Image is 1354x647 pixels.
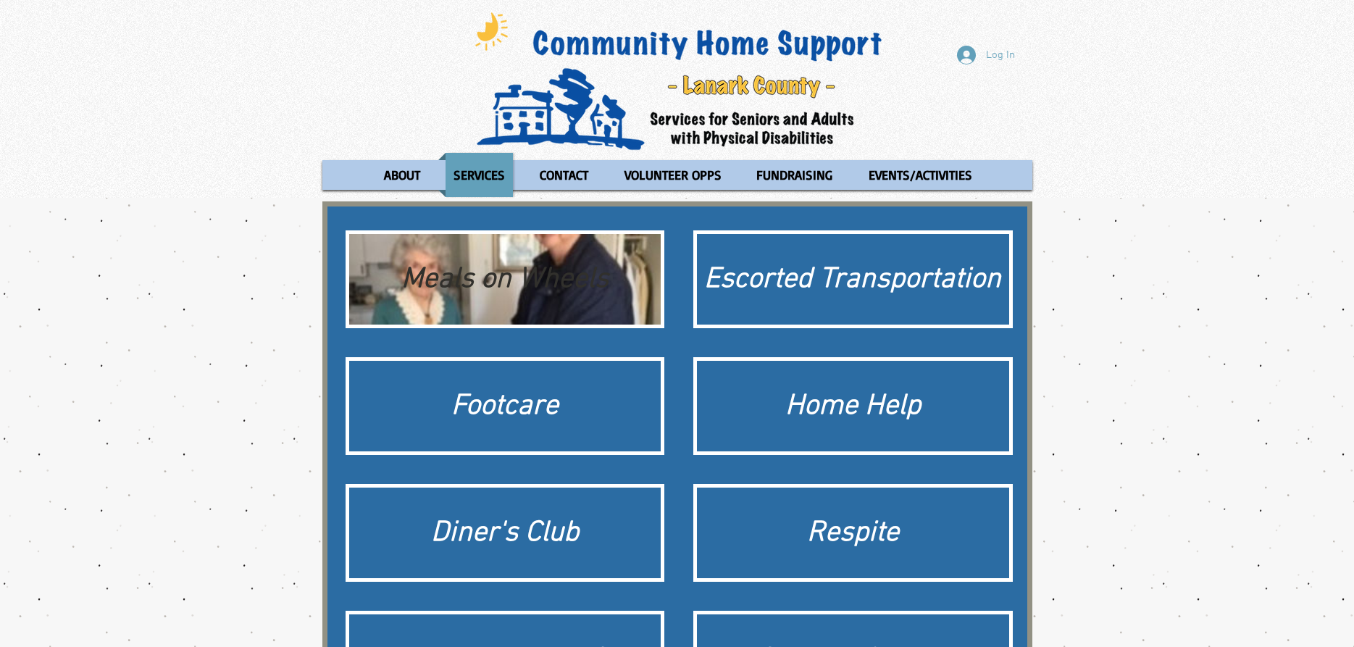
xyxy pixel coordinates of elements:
[704,259,1002,300] div: Escorted Transportation
[693,484,1013,582] a: Respite
[704,513,1002,554] div: Respite
[322,153,1032,197] nav: Site
[608,153,737,197] a: VOLUNTEER OPPS
[447,153,511,197] p: SERVICES
[981,48,1020,63] span: Log In
[851,153,989,197] a: EVENTS/ACTIVITIES
[750,153,839,197] p: FUNDRAISING
[618,153,728,197] p: VOLUNTEER OPPS
[346,230,665,328] a: Meals on WheelsMeals on Wheels
[369,153,435,197] a: ABOUT
[346,484,665,582] a: Diner's Club
[947,41,1025,69] button: Log In
[704,386,1002,427] div: Home Help
[377,153,427,197] p: ABOUT
[346,357,665,455] a: Footcare
[524,153,604,197] a: CONTACT
[438,153,520,197] a: SERVICES
[356,259,654,300] div: Meals on Wheels
[533,153,595,197] p: CONTACT
[356,513,654,554] div: Diner's Club
[693,230,1013,328] a: Escorted Transportation
[356,386,654,427] div: Footcare
[862,153,979,197] p: EVENTS/ACTIVITIES
[693,357,1013,455] a: Home Help
[741,153,848,197] a: FUNDRAISING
